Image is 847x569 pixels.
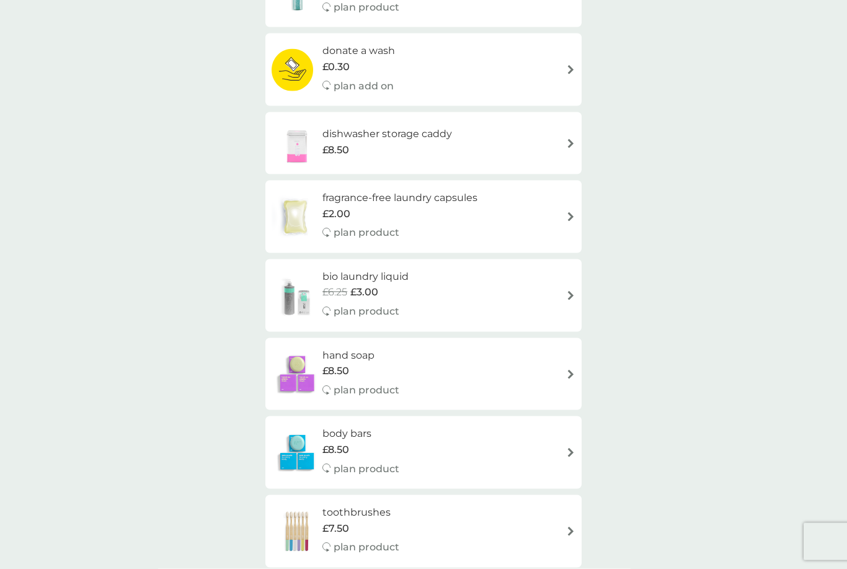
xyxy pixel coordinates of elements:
[334,539,399,555] p: plan product
[272,431,322,475] img: body bars
[272,274,322,317] img: bio laundry liquid
[566,139,575,148] img: arrow right
[334,382,399,398] p: plan product
[322,504,399,521] h6: toothbrushes
[272,48,313,92] img: donate a wash
[334,225,399,241] p: plan product
[272,195,319,239] img: fragrance-free laundry capsules
[272,352,322,396] img: hand soap
[566,65,575,74] img: arrow right
[566,291,575,300] img: arrow right
[322,142,349,158] span: £8.50
[350,284,378,300] span: £3.00
[322,442,349,458] span: £8.50
[322,347,399,364] h6: hand soap
[322,126,452,142] h6: dishwasher storage caddy
[322,426,399,442] h6: body bars
[566,527,575,536] img: arrow right
[566,212,575,222] img: arrow right
[272,510,322,553] img: toothbrushes
[322,269,409,285] h6: bio laundry liquid
[272,122,322,165] img: dishwasher storage caddy
[322,363,349,379] span: £8.50
[322,190,477,206] h6: fragrance-free laundry capsules
[566,370,575,379] img: arrow right
[334,461,399,477] p: plan product
[322,521,349,537] span: £7.50
[334,303,399,320] p: plan product
[566,448,575,457] img: arrow right
[334,78,394,94] p: plan add on
[322,43,395,59] h6: donate a wash
[322,59,350,75] span: £0.30
[322,206,350,222] span: £2.00
[322,284,347,300] span: £6.25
